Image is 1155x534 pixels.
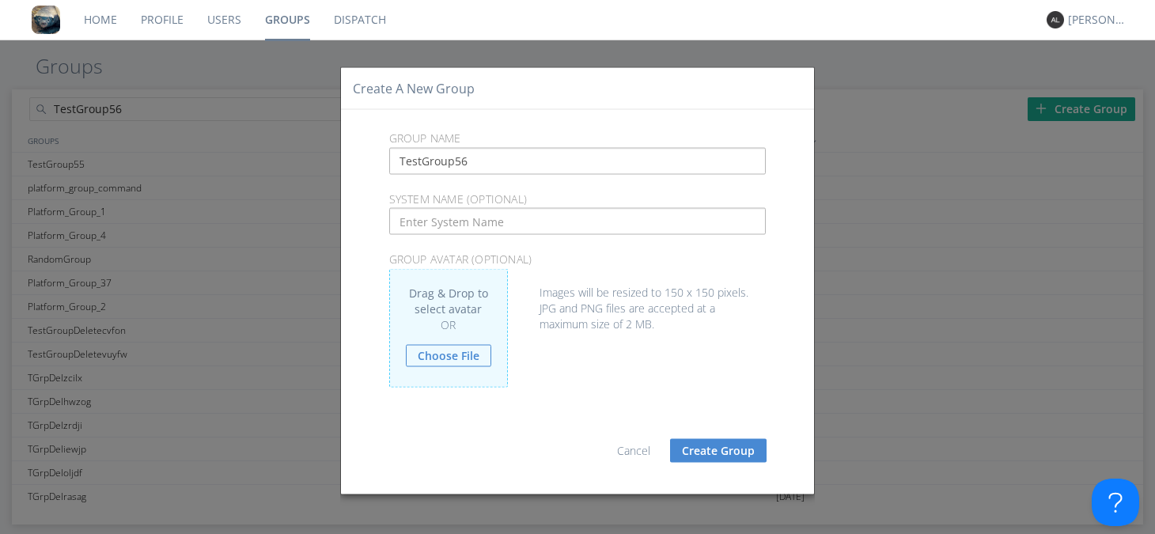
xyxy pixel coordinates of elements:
[617,442,650,457] a: Cancel
[389,268,508,387] div: Drag & Drop to select avatar
[670,438,767,462] button: Create Group
[377,130,778,147] p: Group Name
[389,208,767,235] input: Enter System Name
[377,251,778,268] p: Group Avatar (optional)
[32,6,60,34] img: 8ff700cf5bab4eb8a436322861af2272
[377,190,778,207] p: System Name (optional)
[406,344,491,366] a: Choose File
[406,316,491,332] div: OR
[353,79,475,97] h4: Create a New Group
[1047,11,1064,28] img: 373638.png
[389,147,767,174] input: Enter Group Name
[1068,12,1127,28] div: [PERSON_NAME]
[389,268,767,331] div: Images will be resized to 150 x 150 pixels. JPG and PNG files are accepted at a maximum size of 2...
